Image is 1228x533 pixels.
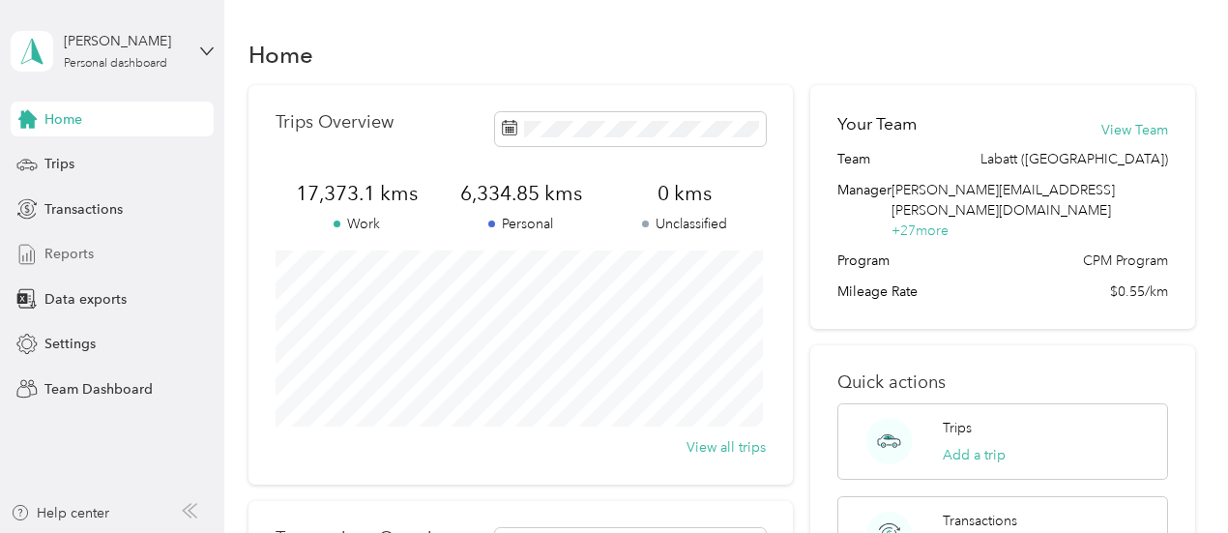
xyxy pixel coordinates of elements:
span: Reports [44,244,94,264]
span: Settings [44,334,96,354]
h2: Your Team [837,112,917,136]
span: CPM Program [1083,251,1168,271]
span: + 27 more [892,222,949,239]
iframe: Everlance-gr Chat Button Frame [1120,425,1228,533]
span: 0 kms [602,180,766,207]
span: Team Dashboard [44,379,153,400]
p: Transactions [943,511,1017,531]
h1: Home [249,44,313,65]
div: [PERSON_NAME] [64,31,185,51]
span: 6,334.85 kms [439,180,602,207]
p: Work [276,214,439,234]
span: Labatt ([GEOGRAPHIC_DATA]) [980,149,1168,169]
button: View Team [1101,120,1168,140]
span: Trips [44,154,74,174]
p: Trips [943,418,972,438]
span: Team [837,149,870,169]
button: Add a trip [943,445,1006,465]
p: Trips Overview [276,112,394,133]
p: Personal [439,214,602,234]
span: Data exports [44,289,127,310]
span: 17,373.1 kms [276,180,439,207]
button: Help center [11,503,109,523]
div: Personal dashboard [64,58,167,70]
span: $0.55/km [1110,281,1168,302]
button: View all trips [687,437,766,458]
p: Quick actions [837,372,1168,393]
span: Manager [837,180,892,241]
span: Mileage Rate [837,281,918,302]
span: [PERSON_NAME][EMAIL_ADDRESS][PERSON_NAME][DOMAIN_NAME] [892,182,1115,219]
span: Program [837,251,890,271]
span: Transactions [44,199,123,220]
p: Unclassified [602,214,766,234]
span: Home [44,109,82,130]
